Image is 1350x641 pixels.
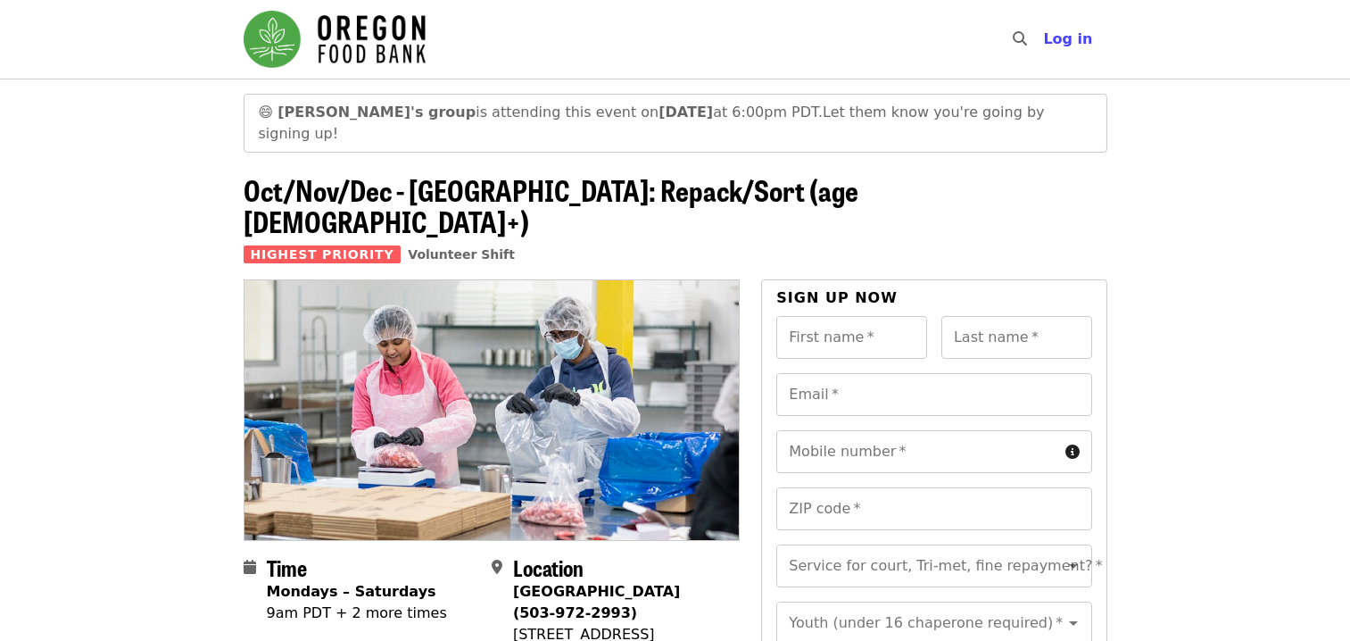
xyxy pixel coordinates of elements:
[267,583,436,600] strong: Mondays – Saturdays
[267,552,307,583] span: Time
[244,559,256,576] i: calendar icon
[277,104,476,121] strong: [PERSON_NAME]'s group
[513,583,680,621] strong: [GEOGRAPHIC_DATA] (503-972-2993)
[1061,554,1086,579] button: Open
[658,104,713,121] strong: [DATE]
[277,104,823,121] span: is attending this event on at 6:00pm PDT.
[244,11,426,68] img: Oregon Food Bank - Home
[244,246,402,263] span: Highest Priority
[267,603,447,624] div: 9am PDT + 2 more times
[1043,30,1092,47] span: Log in
[259,104,274,121] span: grinning face emoji
[776,430,1057,473] input: Mobile number
[1013,30,1027,47] i: search icon
[1065,444,1080,461] i: circle-info icon
[492,559,502,576] i: map-marker-alt icon
[1038,18,1052,61] input: Search
[776,487,1091,530] input: ZIP code
[1061,611,1086,636] button: Open
[1029,21,1106,57] button: Log in
[776,373,1091,416] input: Email
[244,280,740,539] img: Oct/Nov/Dec - Beaverton: Repack/Sort (age 10+) organized by Oregon Food Bank
[776,289,898,306] span: Sign up now
[941,316,1092,359] input: Last name
[408,247,515,262] a: Volunteer Shift
[776,316,927,359] input: First name
[244,169,858,242] span: Oct/Nov/Dec - [GEOGRAPHIC_DATA]: Repack/Sort (age [DEMOGRAPHIC_DATA]+)
[513,552,584,583] span: Location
